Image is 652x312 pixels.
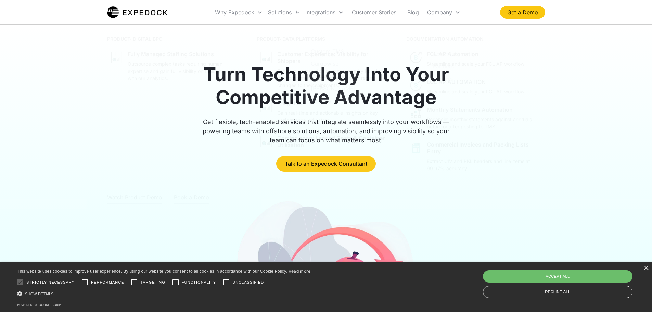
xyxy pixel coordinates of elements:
[427,73,462,85] a: Careers
[424,1,463,24] div: Company
[257,48,395,91] a: graph iconCustomer Experience: Visibility for ShippersEnhance your customer experience by keeping...
[427,158,542,172] p: Extract CIV and PKL headers and line items at 99.97% accuracy
[303,1,346,24] div: Integrations
[427,141,542,155] div: Commercial Invoices and Packing Lists Entry
[107,5,168,19] a: home
[406,48,545,70] a: dollar iconFCL AP AutomationStreamline and scale your FCL AP workflow
[107,191,162,204] a: open lightbox
[268,9,292,16] div: Solutions
[174,191,209,204] a: Book a Demo
[212,1,265,24] div: Why Expedock
[257,35,395,42] h4: PRODUCT: DATA PLATFORMS
[259,135,273,148] img: graph icon
[406,76,545,98] a: dollar iconLCL AP AUTOMATIONStreamline and scale your LCL AP workflow
[406,35,545,42] h4: DOCUMENTATION AUTOMATION
[277,109,393,124] p: Gain real-time and actionable insights on key performance indicators
[483,270,632,283] div: Accept all
[277,67,393,89] p: Enhance your customer experience by keeping your customers informed of the most recent changes to...
[500,6,545,19] a: Get a Demo
[174,194,209,201] div: Book a Demo
[17,269,287,274] span: This website uses cookies to improve user experience. By using our website you consent to all coo...
[409,51,423,64] img: dollar icon
[110,51,124,64] img: graph icon
[305,9,335,16] div: Integrations
[406,103,545,133] a: network like iconMonthly Statements AutomationReconcile monthly statements against accruals befor...
[305,70,361,82] a: Magaya
[303,42,364,110] nav: Integrations
[424,45,465,88] nav: Company
[409,78,423,92] img: dollar icon
[265,1,303,24] div: Solutions
[483,286,632,298] div: Decline all
[25,292,54,296] span: Show details
[409,106,423,120] img: network like icon
[346,1,402,24] a: Customer Stories
[305,95,361,107] a: Shipthis
[289,269,311,274] a: Read more
[643,266,649,271] div: Close
[409,141,423,155] img: sheet icon
[259,100,273,113] img: graph icon
[128,60,243,82] p: Outsource complex tasks requiring human expertise and gain full visibility on their productivity ...
[277,100,302,107] div: Freight BI
[402,1,424,24] a: Blog
[259,51,273,64] img: graph icon
[427,48,462,60] a: About Us
[305,58,361,70] a: Cargowise
[17,290,311,297] div: Show details
[26,279,75,285] span: Strictly necessary
[128,51,214,58] div: Fully Managed Staffing Solutions
[107,35,246,42] h4: PRODUCT: DIGITAL BPO
[277,51,393,64] div: Customer Experience: Visibility for Shippers
[427,60,524,67] p: Streamline and scale your FCL AP workflow
[427,106,513,113] div: Monthly Statements Automation
[17,303,63,307] a: Powered by cookie-script
[140,279,165,285] span: Targeting
[107,194,162,201] div: Watch Product Demo
[618,279,652,312] iframe: Chat Widget
[91,279,124,285] span: Performance
[215,9,254,16] div: Why Expedock
[427,9,452,16] div: Company
[427,88,524,95] p: Streamline and scale your LCL AP workflow
[107,5,168,19] img: Expedock Logo
[427,116,542,130] p: Reconcile monthly statements against accruals before or after posting to TMS
[257,97,395,126] a: graph iconFreight BIGain real-time and actionable insights on key performance indicators
[305,82,361,95] a: [PERSON_NAME]
[277,135,393,148] div: Coming soon: Landed Costs & Container Utilization
[406,138,545,175] a: sheet iconCommercial Invoices and Packing Lists EntryExtract CIV and PKL headers and line items a...
[182,279,216,285] span: Functionality
[232,279,264,285] span: Unclassified
[107,48,246,85] a: graph iconFully Managed Staffing SolutionsOutsource complex tasks requiring human expertise and g...
[305,45,361,58] a: Custom TMS
[427,60,462,73] a: Partners
[257,132,395,151] a: graph iconComing soon: Landed Costs & Container Utilization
